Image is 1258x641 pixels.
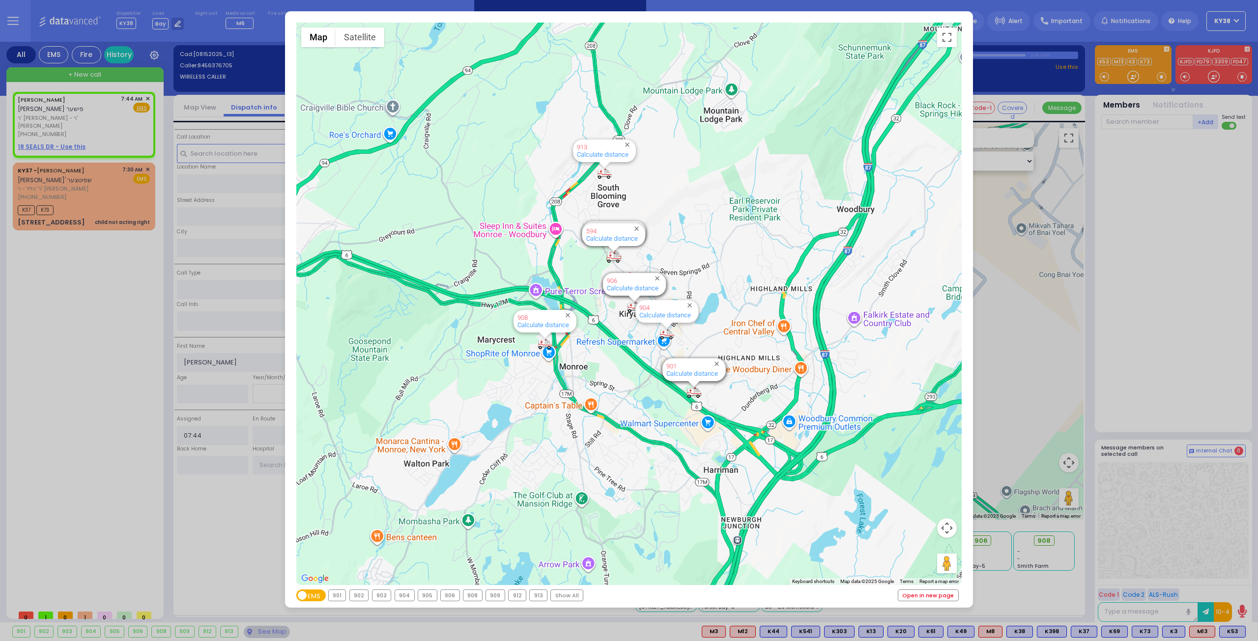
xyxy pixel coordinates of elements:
button: Close [653,274,662,283]
button: Map camera controls [937,518,957,538]
button: Close [631,223,641,232]
a: Terms [900,579,914,584]
div: 901 [329,590,346,601]
span: Map data ©2025 Google [840,579,894,584]
div: 902 [686,386,701,398]
div: 904 [395,590,414,601]
button: Toggle fullscreen view [937,28,957,47]
a: Calculate distance [517,321,569,329]
a: Report a map error [919,579,959,584]
a: 904 [639,304,650,311]
a: Open this area in Google Maps (opens a new window) [299,572,331,585]
div: 912 [509,590,526,601]
button: Close [632,224,641,233]
a: 913 [577,143,587,151]
div: 913 [530,590,547,601]
div: 906 [441,590,459,601]
a: Calculate distance [577,151,629,158]
div: 902 [350,590,369,601]
div: 905 [418,590,437,601]
div: 906 [627,301,642,313]
button: Close [632,222,642,231]
button: Close [712,359,721,368]
div: 901 [686,387,701,399]
img: Google [299,572,331,585]
a: Calculate distance [607,284,658,292]
div: 913 [597,167,612,180]
button: Close [563,310,572,320]
a: Calculate distance [666,370,718,377]
button: Show street map [301,28,336,47]
button: Close [623,140,632,149]
a: Calculate distance [586,235,638,242]
a: 908 [517,314,528,321]
button: Close [685,301,694,310]
button: Show satellite imagery [336,28,384,47]
div: 909 [687,386,702,398]
a: Calculate distance [639,311,691,319]
button: Keyboard shortcuts [792,578,834,585]
a: 901 [666,362,677,370]
div: 912 [628,301,642,313]
a: 594 [586,227,597,235]
button: Drag Pegman onto the map to open Street View [937,554,957,573]
div: 903 [372,590,391,601]
div: 904 [659,328,674,340]
div: 908 [463,590,482,601]
a: 906 [607,277,617,284]
div: 594 [606,251,621,264]
div: 909 [486,590,505,601]
div: Show All [551,590,583,601]
div: 908 [538,338,552,350]
a: Open in new page [898,590,958,601]
div: 905 [606,251,621,263]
